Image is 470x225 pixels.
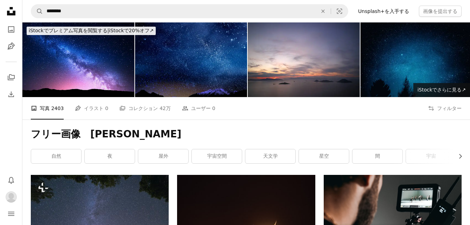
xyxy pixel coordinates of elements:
[454,149,462,163] button: リストを右にスクロールする
[29,28,109,33] span: iStockでプレミアム写真を閲覧する |
[6,191,17,203] img: ユーザーTaiki Nasuのアバター
[212,104,215,112] span: 0
[105,104,108,112] span: 0
[138,149,188,163] a: 屋外
[245,149,295,163] a: 天文学
[31,5,43,18] button: Unsplashで検索する
[428,97,462,120] button: フィルター
[418,87,466,93] span: iStockでさらに見る ↗
[4,190,18,204] button: プロフィール
[299,149,349,163] a: 星空
[354,6,413,17] a: Unsplash+を入手する
[22,22,134,97] img: 山の天の川とピンクの光。夜のカラフルな風景。
[352,149,402,163] a: 間
[315,5,331,18] button: 全てクリア
[4,207,18,221] button: メニュー
[31,128,462,141] h1: フリー画像 [PERSON_NAME]
[419,6,462,17] button: 画像を提出する
[31,4,348,18] form: サイト内でビジュアルを探す
[248,22,360,97] img: Seaside town of Turgutreis and spectacular sunsets. Bodrum, Turkey. sunset aerial drone photo
[29,28,154,33] span: iStockで20%オフ ↗
[119,97,170,120] a: コレクション 42万
[85,149,135,163] a: 夜
[31,149,81,163] a: 自然
[135,22,247,97] img: 宇宙と無限の可能性の概念
[4,173,18,187] button: 通知
[4,39,18,53] a: イラスト
[406,149,456,163] a: 宇宙
[4,70,18,84] a: コレクション
[75,97,108,120] a: イラスト 0
[192,149,242,163] a: 宇宙空間
[22,22,160,39] a: iStockでプレミアム写真を閲覧する|iStockで20%オフ↗
[4,22,18,36] a: 写真
[413,83,470,97] a: iStockでさらに見る↗
[31,218,169,224] a: 乳白色を背景にした夜空の眺め
[331,5,348,18] button: ビジュアル検索
[182,97,215,120] a: ユーザー 0
[160,104,171,112] span: 42万
[4,87,18,101] a: ダウンロード履歴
